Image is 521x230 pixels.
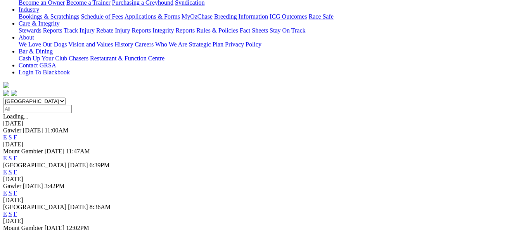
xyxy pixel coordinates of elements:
[14,169,17,175] a: F
[68,204,88,210] span: [DATE]
[69,55,164,62] a: Chasers Restaurant & Function Centre
[19,41,67,48] a: We Love Our Dogs
[214,13,268,20] a: Breeding Information
[19,20,60,27] a: Care & Integrity
[14,134,17,141] a: F
[196,27,238,34] a: Rules & Policies
[3,169,7,175] a: E
[19,13,79,20] a: Bookings & Scratchings
[189,41,223,48] a: Strategic Plan
[3,120,518,127] div: [DATE]
[19,62,56,69] a: Contact GRSA
[125,13,180,20] a: Applications & Forms
[114,41,133,48] a: History
[3,218,518,225] div: [DATE]
[19,27,518,34] div: Care & Integrity
[225,41,261,48] a: Privacy Policy
[81,13,123,20] a: Schedule of Fees
[90,162,110,168] span: 6:39PM
[23,183,43,189] span: [DATE]
[45,148,65,154] span: [DATE]
[45,127,69,134] span: 11:00AM
[3,211,7,217] a: E
[19,13,518,20] div: Industry
[3,183,21,189] span: Gawler
[3,127,21,134] span: Gawler
[152,27,195,34] a: Integrity Reports
[9,211,12,217] a: S
[9,134,12,141] a: S
[19,55,518,62] div: Bar & Dining
[14,190,17,196] a: F
[3,162,66,168] span: [GEOGRAPHIC_DATA]
[3,113,28,120] span: Loading...
[68,41,113,48] a: Vision and Values
[3,141,518,148] div: [DATE]
[19,41,518,48] div: About
[68,162,88,168] span: [DATE]
[3,204,66,210] span: [GEOGRAPHIC_DATA]
[90,204,111,210] span: 8:36AM
[9,169,12,175] a: S
[9,190,12,196] a: S
[115,27,151,34] a: Injury Reports
[19,6,39,13] a: Industry
[14,211,17,217] a: F
[66,148,90,154] span: 11:47AM
[19,48,53,55] a: Bar & Dining
[182,13,213,20] a: MyOzChase
[23,127,43,134] span: [DATE]
[45,183,65,189] span: 3:42PM
[240,27,268,34] a: Fact Sheets
[19,55,67,62] a: Cash Up Your Club
[3,148,43,154] span: Mount Gambier
[135,41,154,48] a: Careers
[14,155,17,161] a: F
[3,90,9,96] img: facebook.svg
[19,69,70,76] a: Login To Blackbook
[3,176,518,183] div: [DATE]
[3,155,7,161] a: E
[19,27,62,34] a: Stewards Reports
[9,155,12,161] a: S
[64,27,113,34] a: Track Injury Rebate
[270,13,307,20] a: ICG Outcomes
[155,41,187,48] a: Who We Are
[3,105,72,113] input: Select date
[11,90,17,96] img: twitter.svg
[3,134,7,141] a: E
[308,13,333,20] a: Race Safe
[19,34,34,41] a: About
[3,190,7,196] a: E
[3,82,9,88] img: logo-grsa-white.png
[270,27,305,34] a: Stay On Track
[3,197,518,204] div: [DATE]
